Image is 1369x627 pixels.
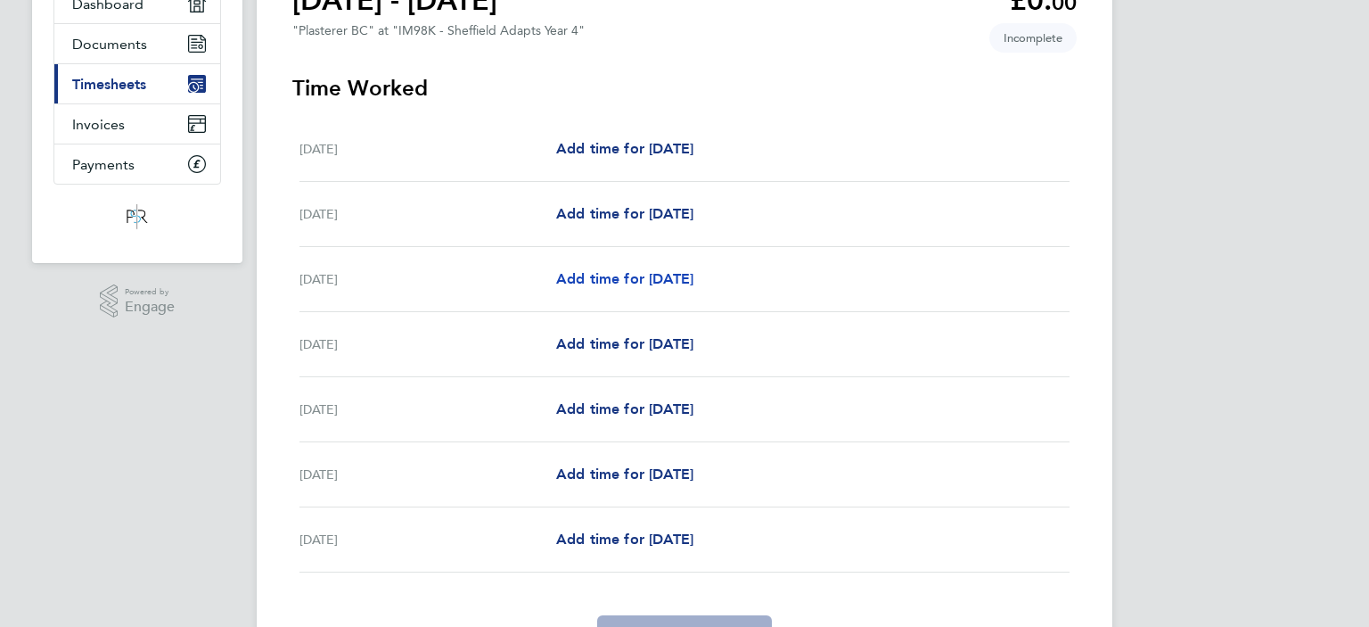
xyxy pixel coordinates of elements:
[556,529,693,550] a: Add time for [DATE]
[292,23,585,38] div: "Plasterer BC" at "IM98K - Sheffield Adapts Year 4"
[556,531,693,548] span: Add time for [DATE]
[556,466,693,483] span: Add time for [DATE]
[556,400,693,417] span: Add time for [DATE]
[556,464,693,485] a: Add time for [DATE]
[53,202,221,231] a: Go to home page
[556,140,693,157] span: Add time for [DATE]
[54,144,220,184] a: Payments
[54,64,220,103] a: Timesheets
[54,104,220,144] a: Invoices
[556,335,693,352] span: Add time for [DATE]
[54,24,220,63] a: Documents
[72,116,125,133] span: Invoices
[556,270,693,287] span: Add time for [DATE]
[125,285,175,300] span: Powered by
[556,203,693,225] a: Add time for [DATE]
[121,202,153,231] img: psrsolutions-logo-retina.png
[125,300,175,315] span: Engage
[72,36,147,53] span: Documents
[556,138,693,160] a: Add time for [DATE]
[299,334,556,355] div: [DATE]
[299,464,556,485] div: [DATE]
[299,529,556,550] div: [DATE]
[299,203,556,225] div: [DATE]
[556,205,693,222] span: Add time for [DATE]
[556,399,693,420] a: Add time for [DATE]
[989,23,1077,53] span: This timesheet is Incomplete.
[556,268,693,290] a: Add time for [DATE]
[292,74,1077,103] h3: Time Worked
[556,334,693,355] a: Add time for [DATE]
[100,285,176,318] a: Powered byEngage
[299,268,556,290] div: [DATE]
[72,76,146,93] span: Timesheets
[299,138,556,160] div: [DATE]
[72,156,135,173] span: Payments
[299,399,556,420] div: [DATE]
